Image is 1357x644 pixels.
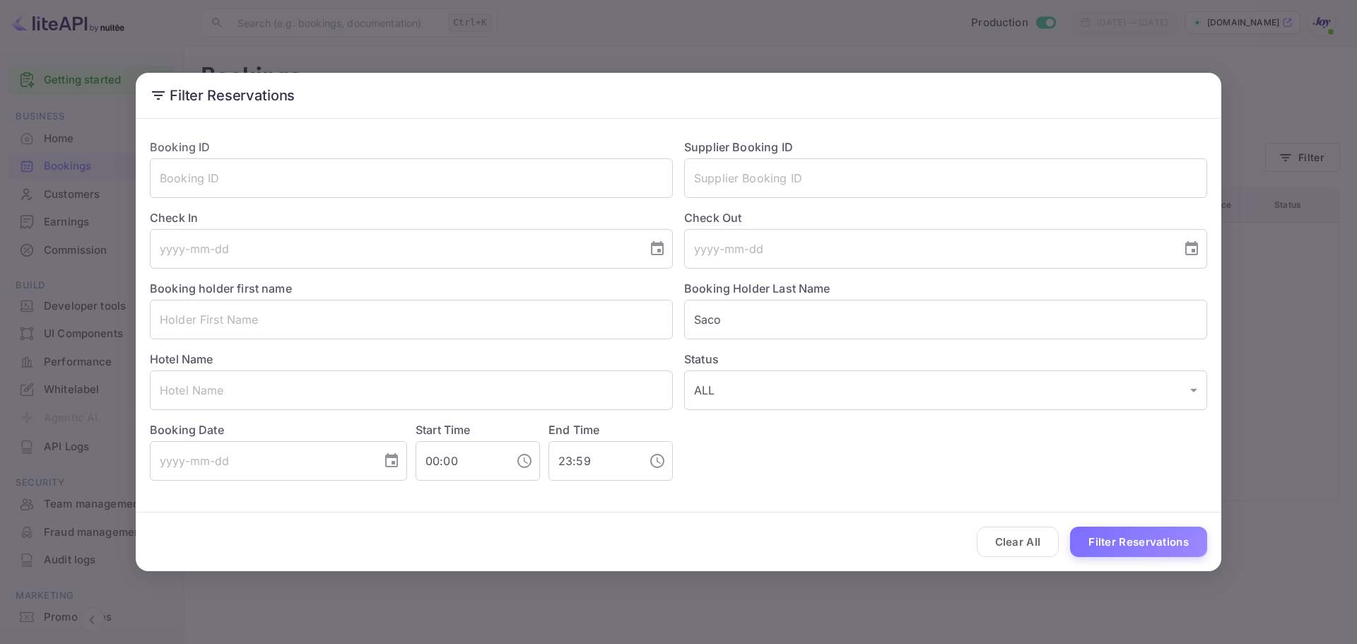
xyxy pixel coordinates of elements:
[684,370,1207,410] div: ALL
[548,441,638,481] input: hh:mm
[150,140,211,154] label: Booking ID
[136,73,1221,118] h2: Filter Reservations
[1070,527,1207,557] button: Filter Reservations
[548,423,599,437] label: End Time
[643,235,671,263] button: Choose date
[684,300,1207,339] input: Holder Last Name
[684,158,1207,198] input: Supplier Booking ID
[150,281,292,295] label: Booking holder first name
[684,281,830,295] label: Booking Holder Last Name
[510,447,539,475] button: Choose time, selected time is 12:00 AM
[684,209,1207,226] label: Check Out
[150,300,673,339] input: Holder First Name
[150,370,673,410] input: Hotel Name
[150,229,638,269] input: yyyy-mm-dd
[150,158,673,198] input: Booking ID
[684,229,1172,269] input: yyyy-mm-dd
[150,421,407,438] label: Booking Date
[377,447,406,475] button: Choose date
[643,447,671,475] button: Choose time, selected time is 11:59 PM
[416,441,505,481] input: hh:mm
[150,441,372,481] input: yyyy-mm-dd
[1177,235,1206,263] button: Choose date
[416,423,471,437] label: Start Time
[150,209,673,226] label: Check In
[684,351,1207,368] label: Status
[150,352,213,366] label: Hotel Name
[684,140,793,154] label: Supplier Booking ID
[977,527,1059,557] button: Clear All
